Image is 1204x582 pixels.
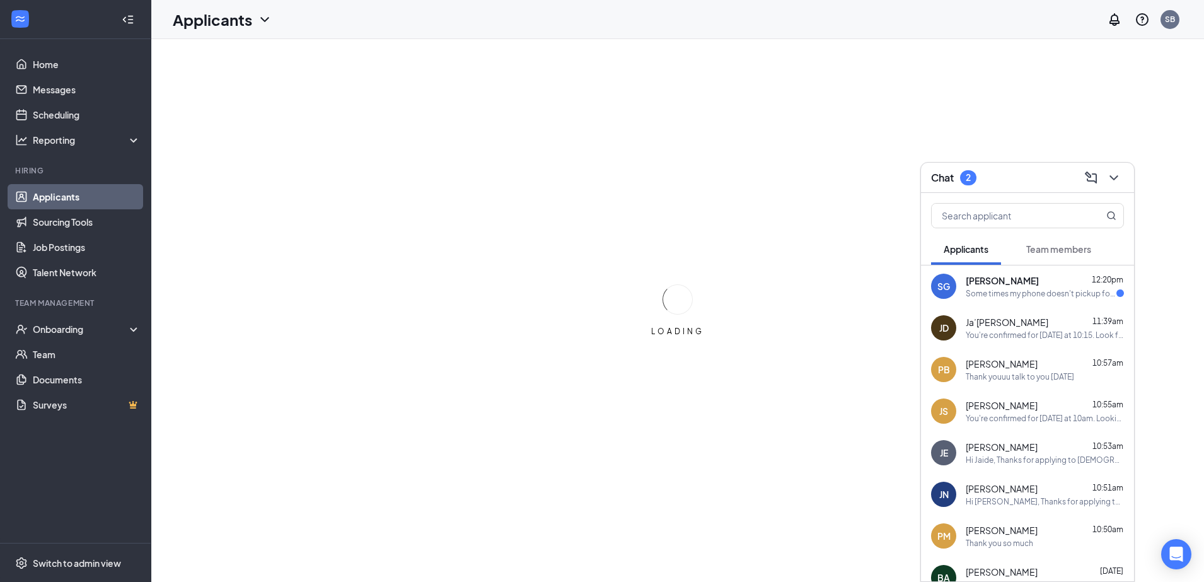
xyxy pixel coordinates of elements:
div: Some times my phone doesn't pickup for unknown numbers if so can you leave a call back number? I'... [966,288,1116,299]
div: Switch to admin view [33,557,121,569]
svg: Settings [15,557,28,569]
svg: QuestionInfo [1135,12,1150,27]
div: Team Management [15,298,138,308]
div: PB [938,363,950,376]
span: 12:20pm [1092,275,1123,284]
div: Hi [PERSON_NAME], Thanks for applying to [DEMOGRAPHIC_DATA]-fil-A Lakeside! I’d love to do a quic... [966,496,1124,507]
h3: Chat [931,171,954,185]
input: Search applicant [932,204,1081,228]
span: [PERSON_NAME] [966,482,1038,495]
a: Documents [33,367,141,392]
div: You're confirmed for [DATE] at 10am. Looking forward to speaking with you! [966,413,1124,424]
a: SurveysCrown [33,392,141,417]
svg: ChevronDown [1106,170,1121,185]
div: Hi Jaide, Thanks for applying to [DEMOGRAPHIC_DATA]-fil-A Lakeside! I’d love to do a quick pre-sc... [966,455,1124,465]
span: [PERSON_NAME] [966,358,1038,370]
div: JS [939,405,948,417]
div: 2 [966,172,971,183]
div: Hiring [15,165,138,176]
a: Team [33,342,141,367]
span: 11:39am [1092,317,1123,326]
div: JD [939,322,949,334]
a: Applicants [33,184,141,209]
a: Sourcing Tools [33,209,141,235]
span: Team members [1026,243,1091,255]
svg: WorkstreamLogo [14,13,26,25]
div: Thank youuu talk to you [DATE] [966,371,1074,382]
span: [PERSON_NAME] [966,399,1038,412]
span: [PERSON_NAME] [966,566,1038,578]
svg: ChevronDown [257,12,272,27]
span: 10:51am [1092,483,1123,492]
div: SB [1165,14,1175,25]
svg: UserCheck [15,323,28,335]
div: SG [937,280,950,293]
span: 10:57am [1092,358,1123,368]
button: ComposeMessage [1081,168,1101,188]
span: 10:55am [1092,400,1123,409]
a: Scheduling [33,102,141,127]
span: [PERSON_NAME] [966,441,1038,453]
svg: ComposeMessage [1084,170,1099,185]
a: Messages [33,77,141,102]
span: 10:53am [1092,441,1123,451]
svg: MagnifyingGlass [1106,211,1116,221]
svg: Collapse [122,13,134,26]
span: [PERSON_NAME] [966,274,1039,287]
a: Talent Network [33,260,141,285]
a: Job Postings [33,235,141,260]
span: [DATE] [1100,566,1123,576]
div: JE [940,446,948,459]
div: Reporting [33,134,141,146]
div: PM [937,530,951,542]
div: You're confirmed for [DATE] at 10:15. Look forward to speaking with you! [966,330,1124,340]
span: 10:50am [1092,525,1123,534]
span: Ja’[PERSON_NAME] [966,316,1048,329]
div: LOADING [646,326,709,337]
svg: Analysis [15,134,28,146]
div: JN [939,488,949,501]
div: Open Intercom Messenger [1161,539,1191,569]
span: [PERSON_NAME] [966,524,1038,537]
button: ChevronDown [1104,168,1124,188]
a: Home [33,52,141,77]
h1: Applicants [173,9,252,30]
div: Onboarding [33,323,130,335]
svg: Notifications [1107,12,1122,27]
span: Applicants [944,243,988,255]
div: Thank you so much [966,538,1033,549]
